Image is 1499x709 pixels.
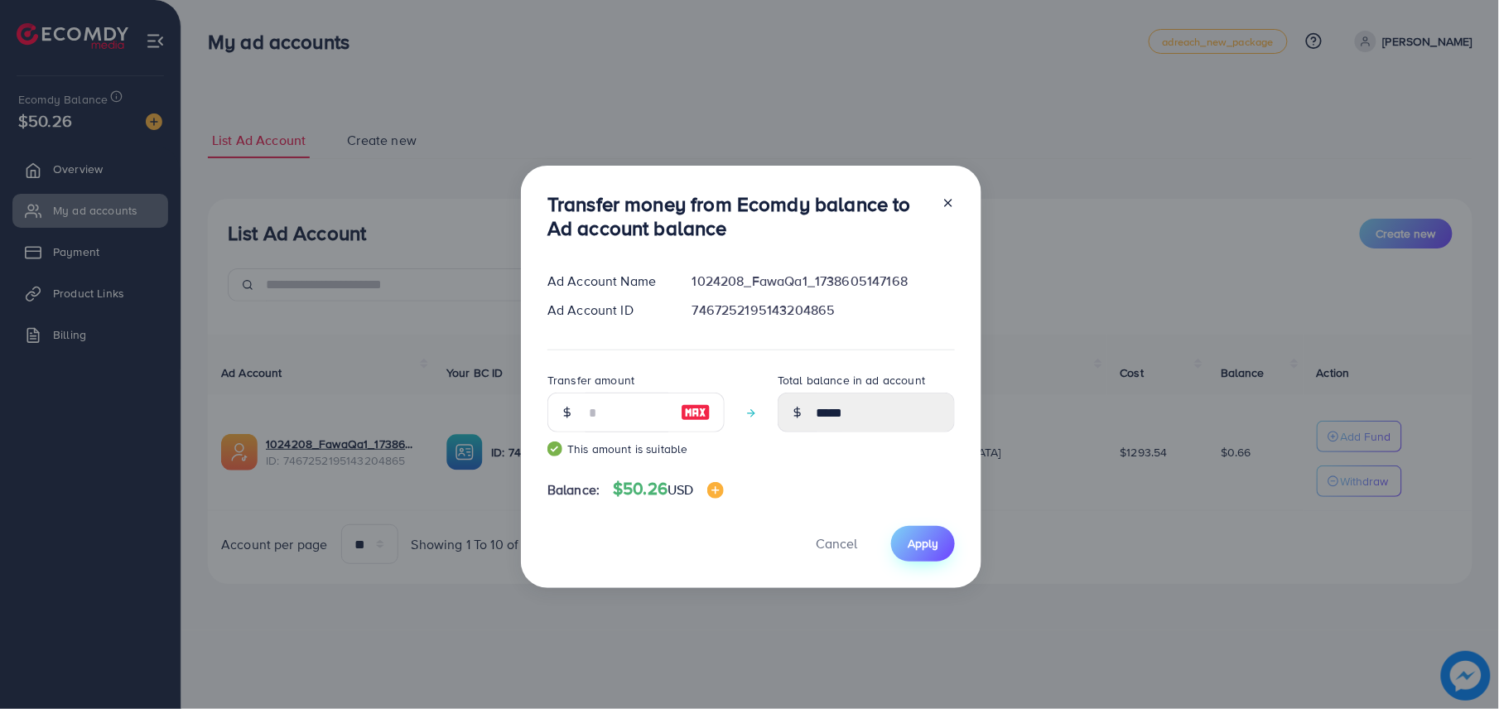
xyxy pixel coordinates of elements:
h3: Transfer money from Ecomdy balance to Ad account balance [547,192,928,240]
h4: $50.26 [613,479,723,499]
img: image [707,482,724,499]
small: This amount is suitable [547,441,725,457]
label: Transfer amount [547,372,634,388]
div: 1024208_FawaQa1_1738605147168 [679,272,968,291]
img: guide [547,441,562,456]
span: Cancel [816,534,857,552]
div: 7467252195143204865 [679,301,968,320]
span: Apply [908,535,938,552]
div: Ad Account ID [534,301,679,320]
button: Cancel [795,526,878,562]
button: Apply [891,526,955,562]
span: Balance: [547,480,600,499]
img: image [681,403,711,422]
div: Ad Account Name [534,272,679,291]
span: USD [668,480,693,499]
label: Total balance in ad account [778,372,925,388]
